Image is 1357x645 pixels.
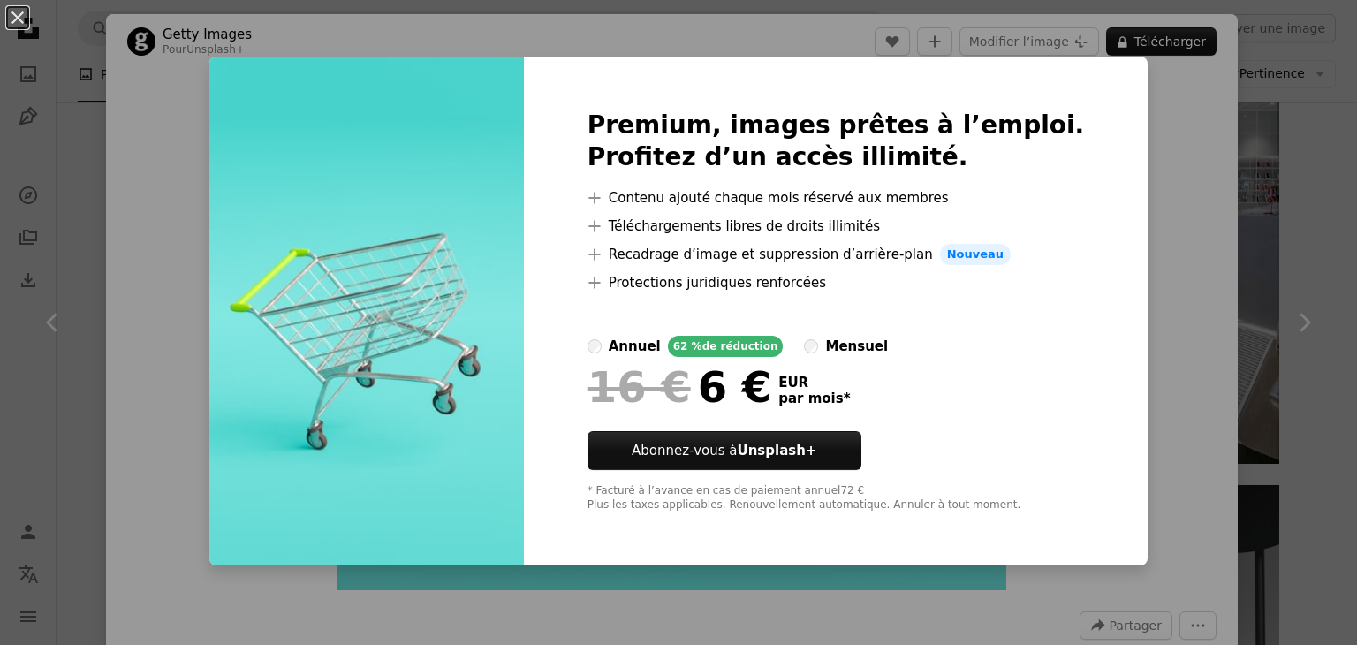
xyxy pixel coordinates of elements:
div: 6 € [588,364,771,410]
span: 16 € [588,364,691,410]
li: Téléchargements libres de droits illimités [588,216,1085,237]
input: annuel62 %de réduction [588,339,602,353]
button: Abonnez-vous àUnsplash+ [588,431,861,470]
div: annuel [609,336,661,357]
h2: Premium, images prêtes à l’emploi. Profitez d’un accès illimité. [588,110,1085,173]
img: premium_photo-1681487985079-b299ac8ba1df [209,57,524,565]
li: Protections juridiques renforcées [588,272,1085,293]
strong: Unsplash+ [737,443,816,459]
div: mensuel [825,336,888,357]
li: Recadrage d’image et suppression d’arrière-plan [588,244,1085,265]
div: * Facturé à l’avance en cas de paiement annuel 72 € Plus les taxes applicables. Renouvellement au... [588,484,1085,512]
span: par mois * [778,391,850,406]
li: Contenu ajouté chaque mois réservé aux membres [588,187,1085,209]
div: 62 % de réduction [668,336,784,357]
span: EUR [778,375,850,391]
input: mensuel [804,339,818,353]
span: Nouveau [940,244,1011,265]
